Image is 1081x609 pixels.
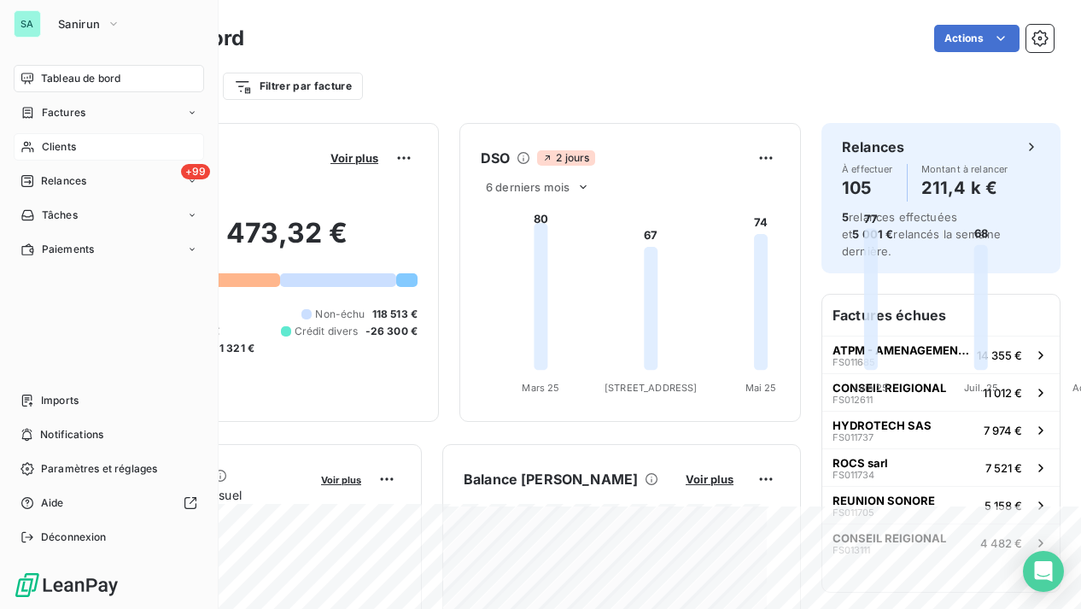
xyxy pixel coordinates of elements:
[605,382,697,394] tspan: [STREET_ADDRESS]
[842,164,893,174] span: À effectuer
[330,151,378,165] span: Voir plus
[14,387,204,414] a: Imports
[822,486,1060,524] button: REUNION SONOREFS0117055 158 €
[464,469,638,489] h6: Balance [PERSON_NAME]
[321,474,361,486] span: Voir plus
[833,456,888,470] span: ROCS sarl
[481,148,510,168] h6: DSO
[686,472,733,486] span: Voir plus
[14,455,204,483] a: Paramètres et réglages
[96,216,418,267] h2: 269 473,32 €
[486,180,570,194] span: 6 derniers mois
[14,236,204,263] a: Paiements
[833,432,874,442] span: FS011737
[325,150,383,166] button: Voir plus
[14,10,41,38] div: SA
[681,471,739,487] button: Voir plus
[822,448,1060,486] button: ROCS sarlFS0117347 521 €
[365,324,418,339] span: -26 300 €
[833,470,874,480] span: FS011734
[833,419,932,432] span: HYDROTECH SAS
[14,133,204,161] a: Clients
[295,324,359,339] span: Crédit divers
[14,65,204,92] a: Tableau de bord
[315,307,365,322] span: Non-échu
[41,530,107,545] span: Déconnexion
[316,471,366,487] button: Voir plus
[745,382,777,394] tspan: Mai 25
[985,499,1022,512] span: 5 158 €
[42,208,78,223] span: Tâches
[181,164,210,179] span: +99
[984,424,1022,437] span: 7 974 €
[214,341,254,356] span: -1 321 €
[934,25,1020,52] button: Actions
[14,571,120,599] img: Logo LeanPay
[842,137,904,157] h6: Relances
[14,99,204,126] a: Factures
[822,411,1060,448] button: HYDROTECH SASFS0117377 974 €
[853,382,888,394] tspan: Juin 25
[42,139,76,155] span: Clients
[921,174,1008,202] h4: 211,4 k €
[41,71,120,86] span: Tableau de bord
[1023,551,1064,592] div: Open Intercom Messenger
[223,73,363,100] button: Filtrer par facture
[42,105,85,120] span: Factures
[41,393,79,408] span: Imports
[921,164,1008,174] span: Montant à relancer
[964,382,998,394] tspan: Juil. 25
[372,307,418,322] span: 118 513 €
[842,174,893,202] h4: 105
[14,167,204,195] a: +99Relances
[42,242,94,257] span: Paiements
[41,173,86,189] span: Relances
[40,427,103,442] span: Notifications
[833,494,935,507] span: REUNION SONORE
[58,17,100,31] span: Sanirun
[14,489,204,517] a: Aide
[985,461,1022,475] span: 7 521 €
[14,202,204,229] a: Tâches
[41,461,157,477] span: Paramètres et réglages
[41,495,64,511] span: Aide
[537,150,594,166] span: 2 jours
[522,382,559,394] tspan: Mars 25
